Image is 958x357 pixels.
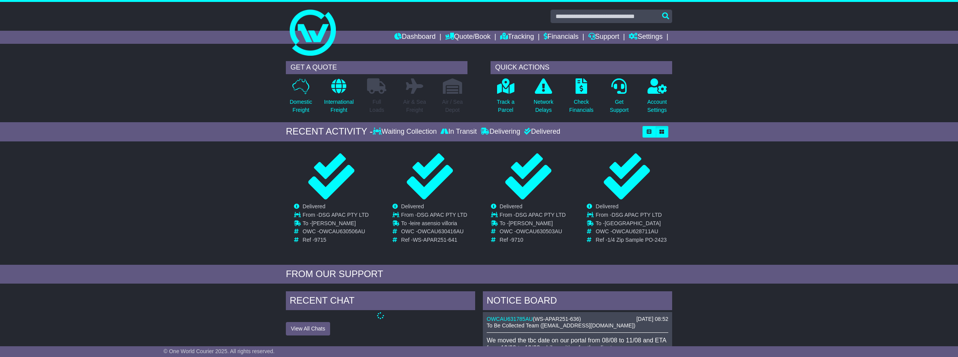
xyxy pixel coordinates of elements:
p: Air & Sea Freight [403,98,426,114]
p: Domestic Freight [290,98,312,114]
p: Get Support [610,98,629,114]
a: DomesticFreight [289,78,312,118]
a: GetSupport [609,78,629,118]
p: We moved the tbc date on our portal from 08/08 to 11/08 and ETA from 12/08 to 13/08 while waiting... [487,337,668,351]
span: OWCAU630506AU [319,228,365,234]
div: ( ) [487,316,668,322]
div: GET A QUOTE [286,61,467,74]
span: To Be Collected Team ([EMAIL_ADDRESS][DOMAIN_NAME]) [487,322,635,329]
span: OWCAU630416AU [417,228,464,234]
span: leire asensio villoria [410,220,457,226]
span: © One World Courier 2025. All rights reserved. [164,348,275,354]
a: AccountSettings [647,78,668,118]
div: FROM OUR SUPPORT [286,269,672,280]
p: Track a Parcel [497,98,514,114]
div: In Transit [439,128,479,136]
td: To - [596,220,666,228]
a: Track aParcel [496,78,515,118]
td: OWC - [401,228,467,237]
p: Network Delays [534,98,553,114]
span: [PERSON_NAME] [509,220,553,226]
button: View All Chats [286,322,330,335]
a: Dashboard [394,31,436,44]
div: RECENT CHAT [286,291,475,312]
a: Financials [544,31,579,44]
span: DSG APAC PTY LTD [319,211,369,218]
td: Ref - [596,237,666,243]
span: DSG APAC PTY LTD [516,211,566,218]
div: RECENT ACTIVITY - [286,126,373,137]
div: QUICK ACTIONS [491,61,672,74]
span: DSG APAC PTY LTD [417,211,467,218]
a: OWCAU631785AU [487,316,533,322]
span: WS-APAR251-641 [413,237,457,243]
span: 9710 [511,237,523,243]
a: CheckFinancials [569,78,594,118]
span: Delivered [401,203,424,209]
td: To - [500,220,566,228]
td: Ref - [500,237,566,243]
span: 1/4 Zip Sample PO-2423 [608,237,667,243]
a: InternationalFreight [324,78,354,118]
p: Account Settings [648,98,667,114]
td: From - [500,211,566,220]
td: OWC - [596,228,666,237]
a: Support [588,31,619,44]
td: OWC - [303,228,369,237]
td: From - [303,211,369,220]
td: To - [401,220,467,228]
a: NetworkDelays [533,78,554,118]
span: DSG APAC PTY LTD [612,211,662,218]
span: [PERSON_NAME] [312,220,356,226]
a: Settings [629,31,663,44]
p: Air / Sea Depot [442,98,463,114]
td: To - [303,220,369,228]
a: Tracking [500,31,534,44]
td: From - [596,211,666,220]
span: Delivered [596,203,618,209]
div: Delivered [522,128,560,136]
p: Check Financials [569,98,594,114]
td: From - [401,211,467,220]
div: Delivering [479,128,522,136]
td: Ref - [303,237,369,243]
div: [DATE] 08:52 [636,316,668,322]
span: Delivered [500,203,522,209]
span: 9715 [314,237,326,243]
td: OWC - [500,228,566,237]
span: OWCAU630503AU [516,228,562,234]
div: Waiting Collection [373,128,439,136]
div: NOTICE BOARD [483,291,672,312]
p: Full Loads [367,98,386,114]
span: OWCAU628711AU [612,228,658,234]
span: Delivered [303,203,325,209]
td: Ref - [401,237,467,243]
a: Quote/Book [445,31,491,44]
span: [GEOGRAPHIC_DATA] [605,220,661,226]
span: WS-APAR251-636 [535,316,579,322]
p: International Freight [324,98,354,114]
